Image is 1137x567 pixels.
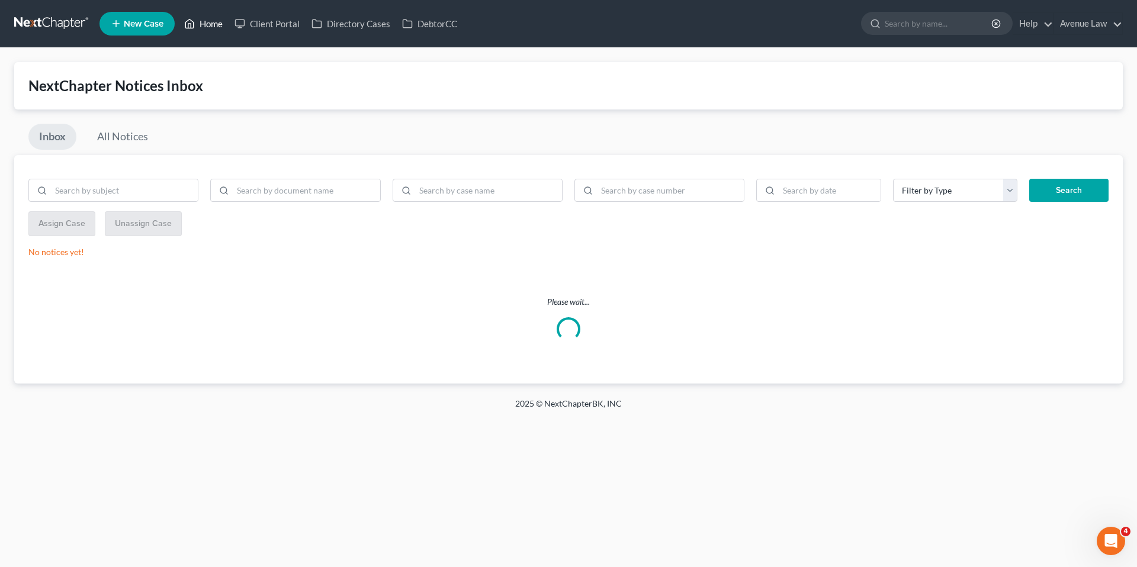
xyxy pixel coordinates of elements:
[178,13,229,34] a: Home
[1097,527,1125,555] iframe: Intercom live chat
[231,398,906,419] div: 2025 © NextChapterBK, INC
[597,179,744,202] input: Search by case number
[51,179,198,202] input: Search by subject
[28,296,1109,308] p: Please wait...
[233,179,380,202] input: Search by document name
[1013,13,1053,34] a: Help
[415,179,562,202] input: Search by case name
[885,12,993,34] input: Search by name...
[306,13,396,34] a: Directory Cases
[396,13,463,34] a: DebtorCC
[28,76,1109,95] div: NextChapter Notices Inbox
[28,246,1109,258] p: No notices yet!
[86,124,159,150] a: All Notices
[1029,179,1109,202] button: Search
[229,13,306,34] a: Client Portal
[1121,527,1130,536] span: 4
[779,179,881,202] input: Search by date
[1054,13,1122,34] a: Avenue Law
[28,124,76,150] a: Inbox
[124,20,163,28] span: New Case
